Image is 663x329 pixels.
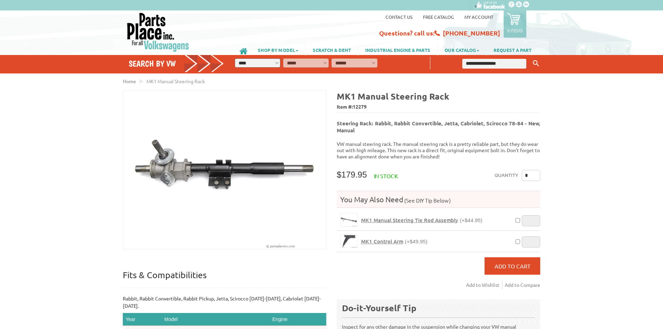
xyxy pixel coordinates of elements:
[251,44,305,56] a: SHOP BY MODEL
[374,172,398,179] span: In stock
[146,78,205,84] span: MK1 Manual Steering Rack
[358,44,437,56] a: INDUSTRIAL ENGINE & PARTS
[123,295,326,310] p: Rabbit, Rabbit Convertible, Rabbit Pickup, Jetta, Scirocco [DATE]-[DATE], Cabriolet [DATE]-[DATE].
[341,213,357,226] img: MK1 Manual Steering Tie Rod Assembly
[342,302,416,313] b: Do-it-Yourself Tip
[341,235,357,248] img: MK1 Control Arm
[270,313,326,326] th: Engine
[129,58,224,69] h4: Search by VW
[353,103,367,110] span: 12279
[123,313,162,326] th: Year
[423,14,454,20] a: Free Catalog
[464,14,493,20] a: My Account
[337,195,540,204] h4: You May Also Need
[162,313,270,326] th: Model
[495,170,518,181] label: Quantity
[337,91,449,102] b: MK1 Manual Steering Rack
[505,281,540,289] a: Add to Compare
[337,102,540,112] span: Item #:
[507,28,523,33] p: 0 items
[485,257,540,275] button: Add to Cart
[460,217,482,223] span: (+$44.95)
[361,238,428,245] a: MK1 Control Arm(+$49.95)
[495,263,530,269] span: Add to Cart
[306,44,358,56] a: SCRATCH & DENT
[123,269,326,288] p: Fits & Compatibilities
[438,44,486,56] a: OUR CATALOG
[340,234,358,248] a: MK1 Control Arm
[466,281,502,289] a: Add to Wishlist
[405,238,428,244] span: (+$49.95)
[123,78,136,84] a: Home
[123,91,326,249] img: MK1 Manual Steering Rack
[504,10,526,38] a: 0 items
[361,217,458,224] span: MK1 Manual Steering Tie Rod Assembly
[340,213,358,227] a: MK1 Manual Steering Tie Rod Assembly
[337,170,367,179] span: $179.95
[487,44,538,56] a: REQUEST A PART
[403,197,451,204] span: (See DIY Tip Below)
[361,238,403,245] span: MK1 Control Arm
[337,120,540,134] b: Steering Rack: Rabbit, Rabbit Convertible, Jetta, Cabriolet, Scirocco 78-84 - New, Manual
[385,14,413,20] a: Contact us
[531,58,541,69] button: Keyword Search
[337,141,540,159] p: VW manual steering rack. The manual steering rack is a pretty reliable part, but they do wear out...
[361,217,482,224] a: MK1 Manual Steering Tie Rod Assembly(+$44.95)
[126,12,190,52] img: Parts Place Inc!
